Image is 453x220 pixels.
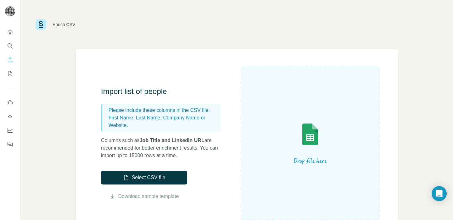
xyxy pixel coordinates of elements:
[5,54,15,65] button: Enrich CSV
[109,107,218,114] p: Please include these columns in the CSV file:
[109,114,218,129] p: First Name, Last Name, Company Name or Website.
[5,40,15,52] button: Search
[101,171,187,184] button: Select CSV file
[5,111,15,122] button: Use Surfe API
[5,68,15,79] button: My lists
[140,138,204,143] span: Job Title and LinkedIn URL
[5,97,15,108] button: Use Surfe on LinkedIn
[5,6,15,16] img: Avatar
[5,26,15,38] button: Quick start
[36,19,46,30] img: Surfe Logo
[101,137,227,159] p: Columns such as are recommended for better enrichment results. You can import up to 15000 rows at...
[5,125,15,136] button: Dashboard
[254,106,367,181] img: Surfe Illustration - Drop file here or select below
[118,193,179,200] a: Download sample template
[432,186,447,201] div: Open Intercom Messenger
[5,139,15,150] button: Feedback
[101,86,227,96] h3: Import list of people
[101,193,187,200] button: Download sample template
[53,21,75,28] div: Enrich CSV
